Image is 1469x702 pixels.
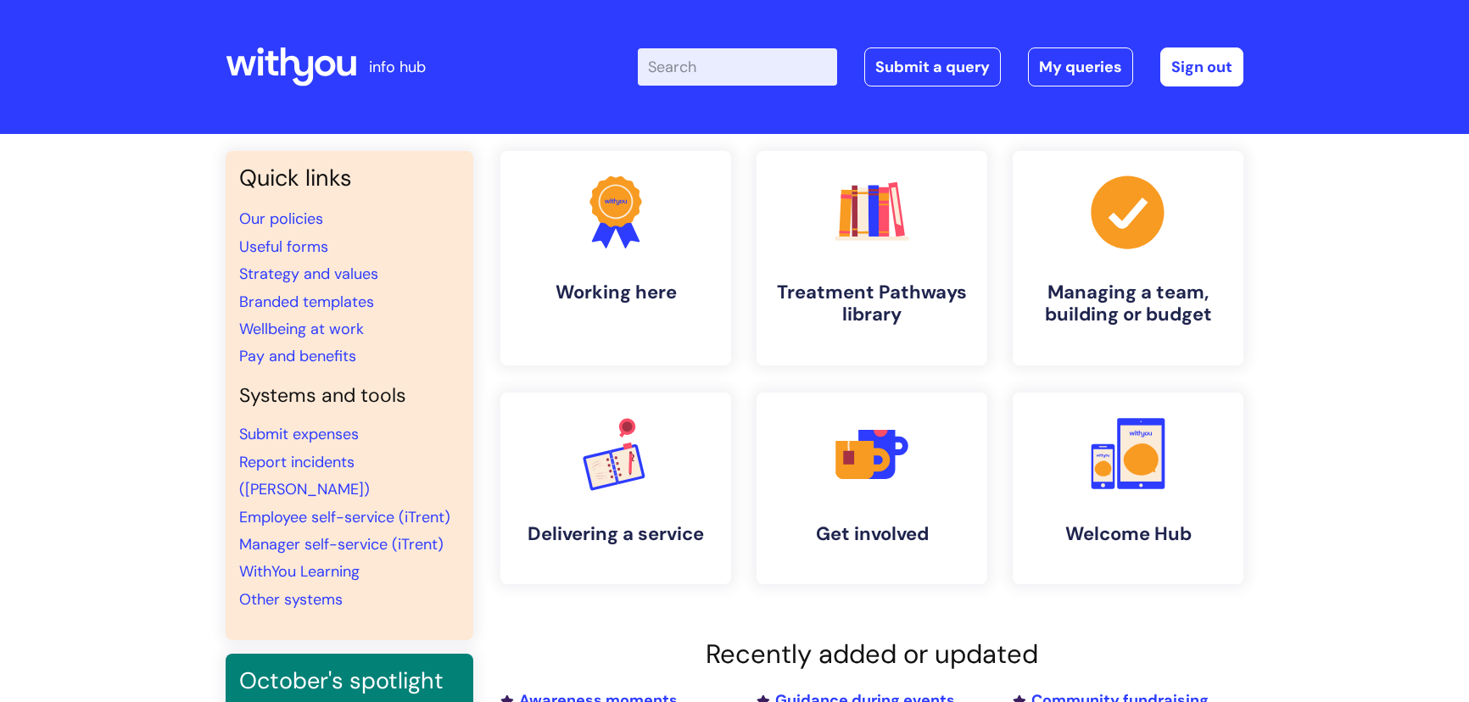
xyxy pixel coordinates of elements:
a: Our policies [239,209,323,229]
h3: Quick links [239,164,460,192]
a: Branded templates [239,292,374,312]
a: Manager self-service (iTrent) [239,534,444,554]
p: info hub [369,53,426,81]
a: WithYou Learning [239,561,360,582]
a: Other systems [239,589,343,610]
h4: Treatment Pathways library [770,281,974,326]
a: Useful forms [239,237,328,257]
input: Search [638,48,837,86]
h3: October's spotlight [239,667,460,694]
a: Employee self-service (iTrent) [239,507,450,527]
a: Sign out [1160,47,1243,86]
h4: Welcome Hub [1026,523,1230,545]
a: Wellbeing at work [239,319,364,339]
a: Treatment Pathways library [757,151,987,365]
h4: Working here [514,281,718,304]
a: My queries [1028,47,1133,86]
a: Welcome Hub [1013,393,1243,584]
h4: Systems and tools [239,384,460,408]
h4: Managing a team, building or budget [1026,281,1230,326]
h2: Recently added or updated [500,638,1243,670]
a: Delivering a service [500,393,731,584]
a: Strategy and values [239,264,378,284]
a: Pay and benefits [239,346,356,366]
h4: Get involved [770,523,974,545]
a: Working here [500,151,731,365]
a: Submit expenses [239,424,359,444]
a: Submit a query [864,47,1001,86]
a: Get involved [757,393,987,584]
h4: Delivering a service [514,523,718,545]
a: Managing a team, building or budget [1013,151,1243,365]
a: Report incidents ([PERSON_NAME]) [239,452,370,499]
div: | - [638,47,1243,86]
